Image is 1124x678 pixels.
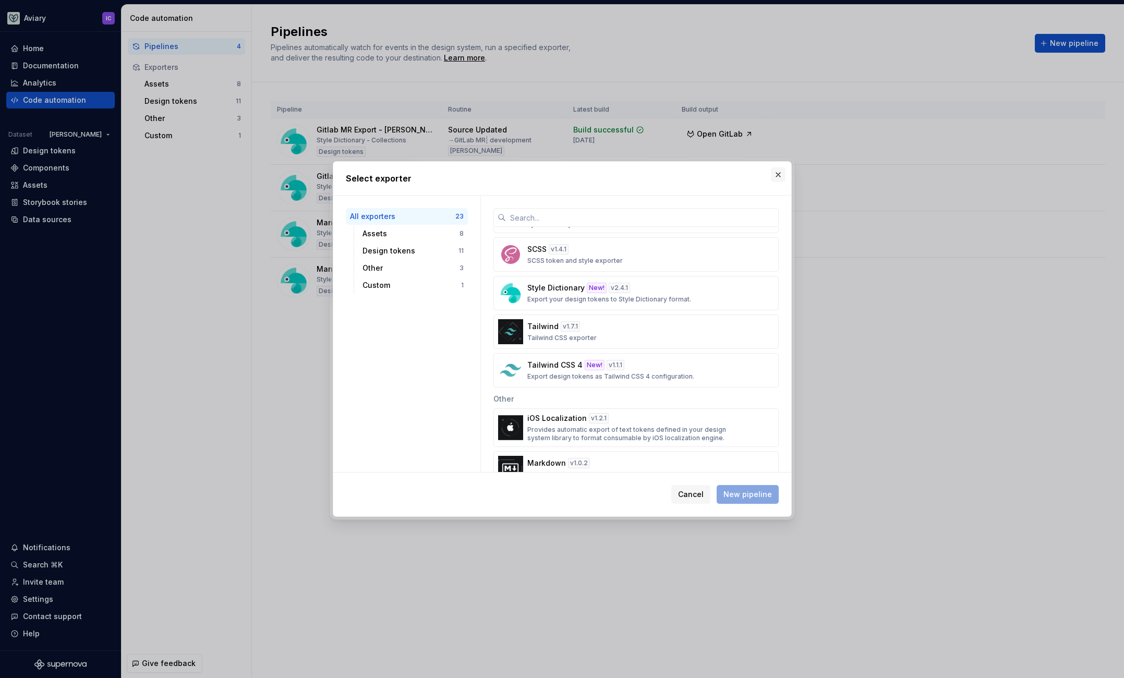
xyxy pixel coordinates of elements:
p: Tailwind CSS exporter [527,334,597,342]
div: Other [493,388,779,408]
p: Tailwind CSS 4 [527,360,583,370]
span: Cancel [678,489,704,500]
p: Provides automatic export of text tokens defined in your design system library to format consumab... [527,426,739,442]
div: Custom [362,280,461,290]
div: 23 [455,212,464,221]
div: New! [585,360,605,370]
div: v 1.4.1 [549,244,569,255]
p: iOS Localization [527,413,587,423]
p: SCSS [527,244,547,255]
div: 1 [461,281,464,289]
p: Export design tokens as Tailwind CSS 4 configuration. [527,372,694,381]
div: v 1.0.2 [568,458,590,468]
div: 3 [460,264,464,272]
p: Tailwind [527,321,559,332]
h2: Select exporter [346,172,779,185]
div: All exporters [350,211,455,222]
button: Tailwind CSS 4New!v1.1.1Export design tokens as Tailwind CSS 4 configuration. [493,353,779,388]
div: v 1.2.1 [589,413,609,423]
p: Markdown Exporter [527,470,589,479]
button: Custom1 [358,277,468,294]
button: Assets8 [358,225,468,242]
button: Cancel [671,485,710,504]
button: Design tokens11 [358,243,468,259]
p: Markdown [527,458,566,468]
button: Markdownv1.0.2Markdown Exporter [493,451,779,486]
div: 11 [458,247,464,255]
div: New! [587,283,607,293]
button: Style DictionaryNew!v2.4.1Export your design tokens to Style Dictionary format. [493,276,779,310]
div: Other [362,263,460,273]
div: 8 [460,229,464,238]
p: SCSS token and style exporter [527,257,623,265]
div: Design tokens [362,246,458,256]
div: v 1.1.1 [607,360,624,370]
button: All exporters23 [346,208,468,225]
div: v 2.4.1 [609,283,630,293]
button: Tailwindv1.7.1Tailwind CSS exporter [493,314,779,349]
p: Export your design tokens to Style Dictionary format. [527,295,691,304]
div: Assets [362,228,460,239]
button: iOS Localizationv1.2.1Provides automatic export of text tokens defined in your design system libr... [493,408,779,447]
p: Style Dictionary [527,283,585,293]
div: v 1.7.1 [561,321,580,332]
input: Search... [506,208,779,227]
button: Other3 [358,260,468,276]
button: SCSSv1.4.1SCSS token and style exporter [493,237,779,272]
